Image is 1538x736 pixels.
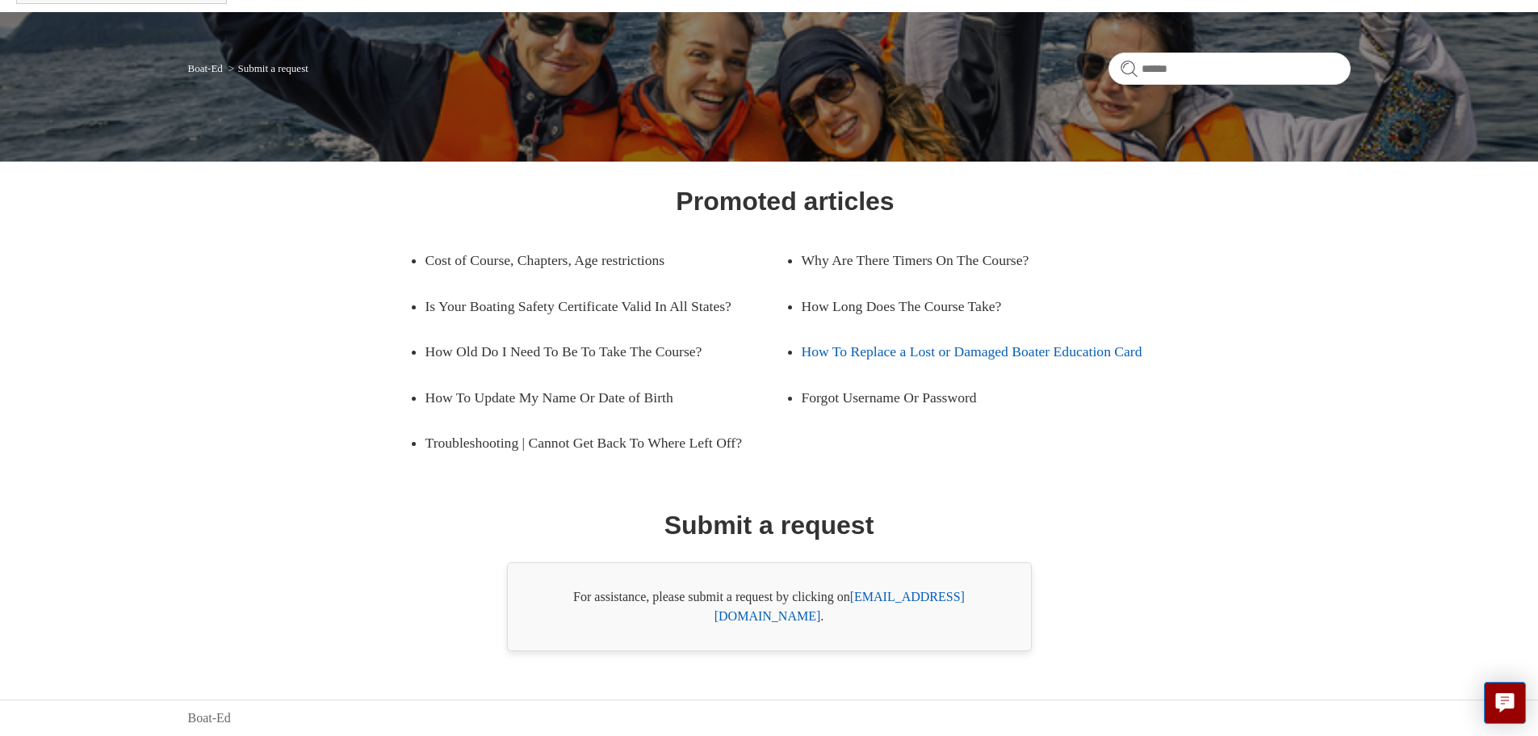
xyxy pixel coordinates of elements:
[802,284,1138,329] a: How Long Does The Course Take?
[715,590,965,623] a: [EMAIL_ADDRESS][DOMAIN_NAME]
[802,238,1138,283] a: Why Are There Timers On The Course?
[425,420,786,465] a: Troubleshooting | Cannot Get Back To Where Left Off?
[802,375,1138,420] a: Forgot Username Or Password
[425,329,761,374] a: How Old Do I Need To Be To Take The Course?
[507,562,1032,651] div: For assistance, please submit a request by clicking on .
[664,506,874,545] h1: Submit a request
[425,238,761,283] a: Cost of Course, Chapters, Age restrictions
[676,182,894,221] h1: Promoted articles
[188,62,223,74] a: Boat-Ed
[425,284,786,329] a: Is Your Boating Safety Certificate Valid In All States?
[802,329,1162,374] a: How To Replace a Lost or Damaged Boater Education Card
[425,375,761,420] a: How To Update My Name Or Date of Birth
[188,709,231,728] a: Boat-Ed
[225,62,308,74] li: Submit a request
[1108,53,1351,85] input: Search
[1484,682,1526,724] button: Live chat
[188,62,226,74] li: Boat-Ed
